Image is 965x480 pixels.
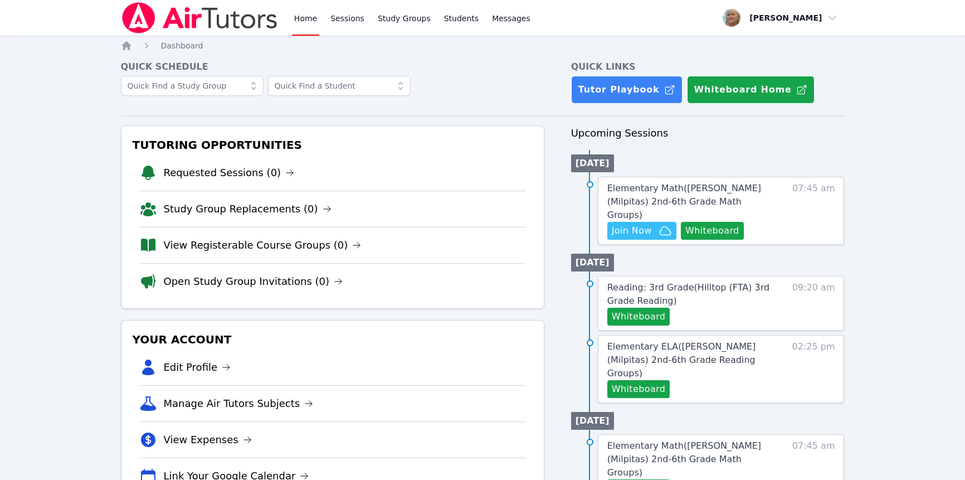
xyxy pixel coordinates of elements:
[687,76,815,104] button: Whiteboard Home
[607,183,761,220] span: Elementary Math ( [PERSON_NAME] (Milpitas) 2nd-6th Grade Math Groups )
[571,154,614,172] li: [DATE]
[164,274,343,289] a: Open Study Group Invitations (0)
[121,40,845,51] nav: Breadcrumb
[164,237,362,253] a: View Registerable Course Groups (0)
[268,76,411,96] input: Quick Find a Student
[607,440,761,478] span: Elementary Math ( [PERSON_NAME] (Milpitas) 2nd-6th Grade Math Groups )
[607,341,756,379] span: Elementary ELA ( [PERSON_NAME] (Milpitas) 2nd-6th Grade Reading Groups )
[792,182,835,240] span: 07:45 am
[571,60,845,74] h4: Quick Links
[607,222,676,240] button: Join Now
[161,41,203,50] span: Dashboard
[121,2,279,33] img: Air Tutors
[681,222,744,240] button: Whiteboard
[792,340,835,398] span: 02:25 pm
[164,165,295,181] a: Requested Sessions (0)
[607,282,769,306] span: Reading: 3rd Grade ( Hilltop (FTA) 3rd Grade Reading )
[164,201,332,217] a: Study Group Replacements (0)
[164,360,231,375] a: Edit Profile
[571,254,614,271] li: [DATE]
[792,281,835,326] span: 09:20 am
[164,432,252,448] a: View Expenses
[130,135,535,155] h3: Tutoring Opportunities
[571,76,683,104] a: Tutor Playbook
[492,13,530,24] span: Messages
[121,60,544,74] h4: Quick Schedule
[571,125,845,141] h3: Upcoming Sessions
[612,224,652,237] span: Join Now
[607,439,778,479] a: Elementary Math([PERSON_NAME] (Milpitas) 2nd-6th Grade Math Groups)
[164,396,314,411] a: Manage Air Tutors Subjects
[607,281,778,308] a: Reading: 3rd Grade(Hilltop (FTA) 3rd Grade Reading)
[130,329,535,350] h3: Your Account
[161,40,203,51] a: Dashboard
[607,340,778,380] a: Elementary ELA([PERSON_NAME] (Milpitas) 2nd-6th Grade Reading Groups)
[607,308,670,326] button: Whiteboard
[121,76,264,96] input: Quick Find a Study Group
[607,380,670,398] button: Whiteboard
[571,412,614,430] li: [DATE]
[607,182,778,222] a: Elementary Math([PERSON_NAME] (Milpitas) 2nd-6th Grade Math Groups)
